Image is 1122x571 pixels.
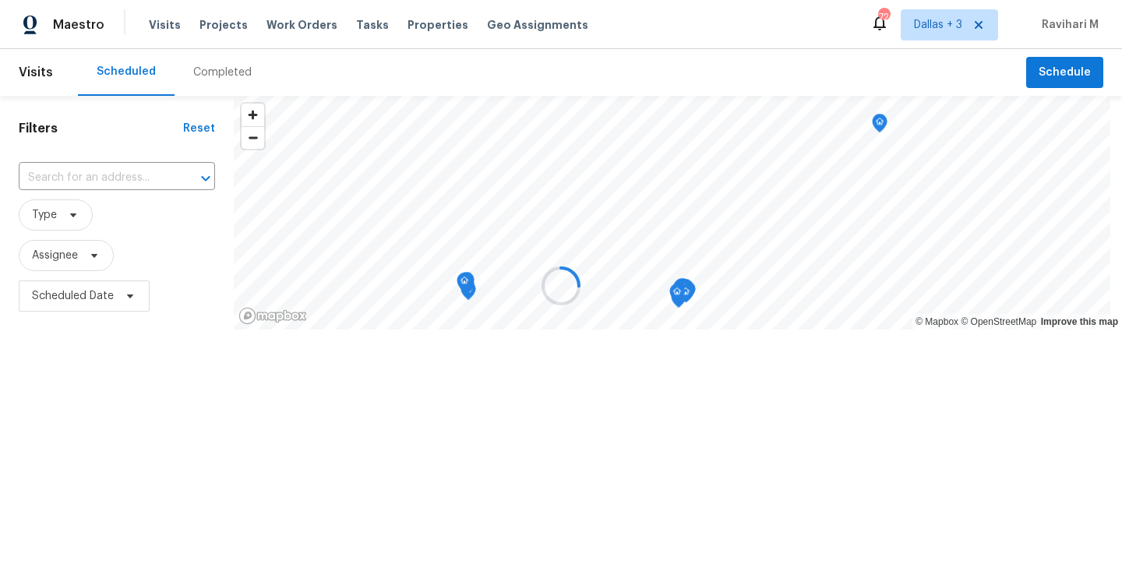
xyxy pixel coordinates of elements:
[1041,316,1118,327] a: Improve this map
[961,316,1036,327] a: OpenStreetMap
[238,307,307,325] a: Mapbox homepage
[916,316,958,327] a: Mapbox
[242,104,264,126] button: Zoom in
[242,127,264,149] span: Zoom out
[242,126,264,149] button: Zoom out
[878,9,889,25] div: 72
